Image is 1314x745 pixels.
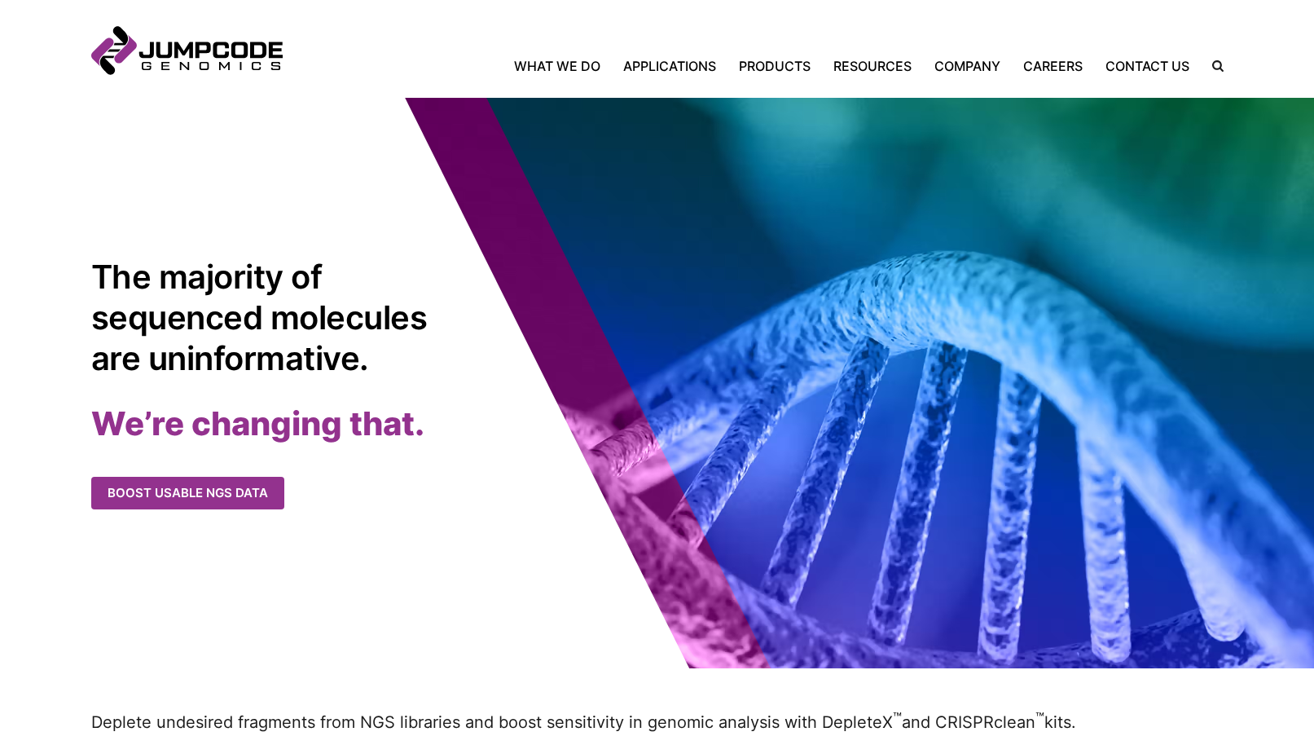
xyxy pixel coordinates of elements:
a: Products [727,56,822,76]
a: Company [923,56,1012,76]
a: Applications [612,56,727,76]
label: Search the site. [1201,60,1224,72]
a: Careers [1012,56,1094,76]
sup: ™ [893,711,902,725]
h1: The majority of sequenced molecules are uninformative. [91,257,437,379]
a: Resources [822,56,923,76]
nav: Primary Navigation [283,56,1201,76]
a: Boost usable NGS data [91,477,284,510]
a: What We Do [514,56,612,76]
a: Contact Us [1094,56,1201,76]
p: Deplete undesired fragments from NGS libraries and boost sensitivity in genomic analysis with Dep... [91,709,1224,734]
h2: We’re changing that. [91,403,657,444]
sup: ™ [1035,711,1044,725]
